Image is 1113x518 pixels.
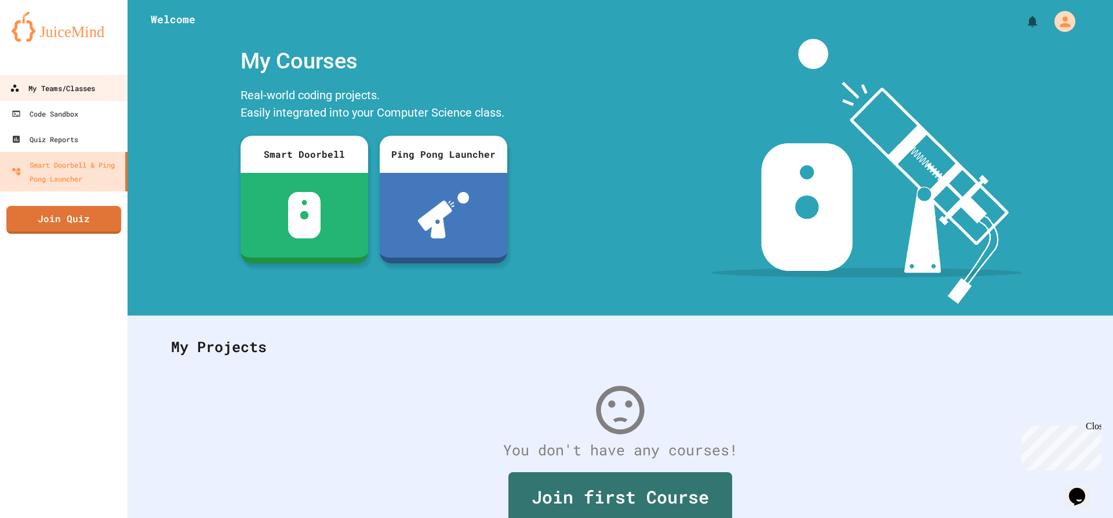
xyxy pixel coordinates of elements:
iframe: chat widget [1064,472,1101,506]
img: ppl-with-ball.png [418,192,470,238]
div: Quiz Reports [12,132,78,146]
img: sdb-white.svg [288,192,321,238]
img: logo-orange.svg [12,12,116,42]
iframe: chat widget [1017,421,1101,470]
div: You don't have any courses! [159,439,1081,461]
div: Smart Doorbell & Ping Pong Launcher [12,158,121,186]
img: banner-image-my-projects.png [711,39,1022,304]
div: Smart Doorbell [241,136,368,173]
div: My Account [1042,8,1078,35]
div: My Courses [235,39,513,84]
div: My Teams/Classes [10,81,95,96]
div: Ping Pong Launcher [380,136,507,173]
div: Chat with us now!Close [5,5,80,74]
div: Code Sandbox [12,107,78,121]
div: Real-world coding projects. Easily integrated into your Computer Science class. [235,84,513,127]
a: Join Quiz [6,206,121,234]
div: My Notifications [1004,12,1042,31]
div: My Projects [159,324,1081,370]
